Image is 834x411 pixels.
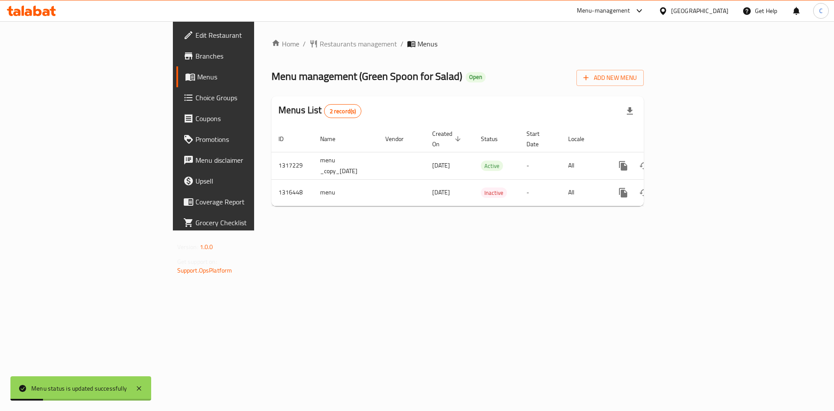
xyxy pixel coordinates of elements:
[176,25,312,46] a: Edit Restaurant
[31,384,127,393] div: Menu status is updated successfully
[320,39,397,49] span: Restaurants management
[568,134,596,144] span: Locale
[432,187,450,198] span: [DATE]
[176,87,312,108] a: Choice Groups
[195,51,305,61] span: Branches
[195,113,305,124] span: Coupons
[613,182,634,203] button: more
[278,104,361,118] h2: Menus List
[400,39,404,49] li: /
[195,134,305,145] span: Promotions
[432,128,463,149] span: Created On
[195,30,305,40] span: Edit Restaurant
[613,155,634,176] button: more
[526,128,551,149] span: Start Date
[195,217,305,228] span: Grocery Checklist
[561,152,606,179] td: All
[577,6,630,16] div: Menu-management
[278,134,295,144] span: ID
[481,188,507,198] span: Inactive
[271,126,703,206] table: enhanced table
[195,197,305,207] span: Coverage Report
[177,265,232,276] a: Support.OpsPlatform
[576,70,644,86] button: Add New Menu
[176,191,312,212] a: Coverage Report
[606,126,703,152] th: Actions
[309,39,397,49] a: Restaurants management
[313,152,378,179] td: menu _copy_[DATE]
[177,256,217,267] span: Get support on:
[819,6,823,16] span: C
[385,134,415,144] span: Vendor
[176,150,312,171] a: Menu disclaimer
[634,155,655,176] button: Change Status
[634,182,655,203] button: Change Status
[195,176,305,186] span: Upsell
[271,39,644,49] nav: breadcrumb
[197,72,305,82] span: Menus
[583,72,637,83] span: Add New Menu
[176,46,312,66] a: Branches
[466,72,486,82] div: Open
[432,160,450,171] span: [DATE]
[271,66,462,86] span: Menu management ( Green Spoon for Salad )
[176,129,312,150] a: Promotions
[200,241,213,253] span: 1.0.0
[520,152,561,179] td: -
[177,241,199,253] span: Version:
[481,134,509,144] span: Status
[520,179,561,206] td: -
[176,171,312,191] a: Upsell
[671,6,728,16] div: [GEOGRAPHIC_DATA]
[176,108,312,129] a: Coupons
[313,179,378,206] td: menu
[481,161,503,171] span: Active
[324,107,361,115] span: 2 record(s)
[195,92,305,103] span: Choice Groups
[417,39,437,49] span: Menus
[176,212,312,233] a: Grocery Checklist
[561,179,606,206] td: All
[466,73,486,81] span: Open
[619,101,640,122] div: Export file
[320,134,347,144] span: Name
[176,66,312,87] a: Menus
[195,155,305,165] span: Menu disclaimer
